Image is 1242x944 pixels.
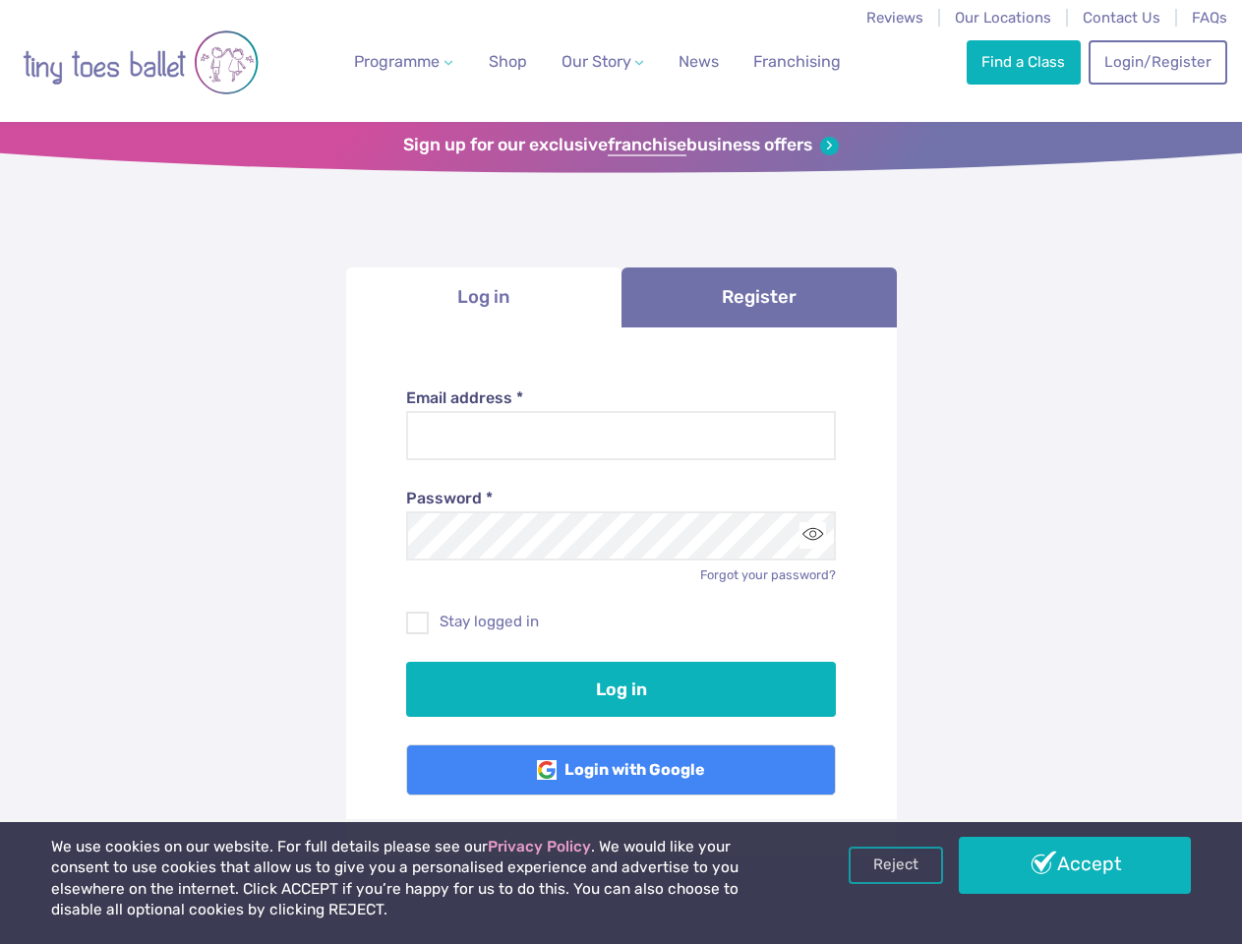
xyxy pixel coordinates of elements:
[406,387,836,409] label: Email address *
[489,52,527,71] span: Shop
[406,744,836,796] a: Login with Google
[406,662,836,717] button: Log in
[799,522,826,549] button: Toggle password visibility
[671,42,727,82] a: News
[959,837,1191,894] a: Accept
[406,488,836,509] label: Password *
[354,52,440,71] span: Programme
[51,837,792,921] p: We use cookies on our website. For full details please see our . We would like your consent to us...
[1089,40,1226,84] a: Login/Register
[346,42,460,82] a: Programme
[955,9,1051,27] a: Our Locations
[488,838,591,855] a: Privacy Policy
[679,52,719,71] span: News
[967,40,1081,84] a: Find a Class
[1192,9,1227,27] a: FAQs
[537,760,557,780] img: Google Logo
[553,42,651,82] a: Our Story
[849,847,943,884] a: Reject
[866,9,923,27] a: Reviews
[700,567,836,582] a: Forgot your password?
[753,52,841,71] span: Franchising
[562,52,631,71] span: Our Story
[23,13,259,112] img: tiny toes ballet
[346,327,897,856] div: Log in
[745,42,849,82] a: Franchising
[1083,9,1160,27] a: Contact Us
[406,612,836,632] label: Stay logged in
[608,135,686,156] strong: franchise
[481,42,535,82] a: Shop
[621,267,897,327] a: Register
[403,135,839,156] a: Sign up for our exclusivefranchisebusiness offers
